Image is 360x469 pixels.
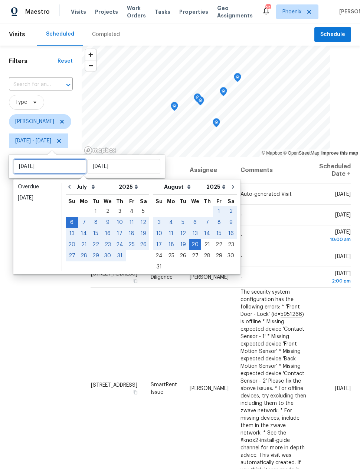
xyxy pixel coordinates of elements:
[78,228,90,239] div: Mon Jul 14 2025
[225,228,237,239] div: 16
[225,206,237,217] div: 2
[9,26,25,43] span: Visits
[66,251,78,261] div: 27
[201,251,213,261] div: 28
[189,217,201,228] div: Wed Aug 06 2025
[66,228,78,239] div: Sun Jul 13 2025
[240,233,242,238] span: -
[184,157,235,184] th: Assignee
[78,217,90,228] div: Mon Jul 07 2025
[194,93,201,105] div: Map marker
[156,199,163,204] abbr: Sunday
[228,179,239,194] button: Go to next month
[153,217,165,228] div: Sun Aug 03 2025
[177,239,189,250] div: Tue Aug 19 2025
[318,271,351,285] span: [DATE]
[114,217,126,228] div: 10
[204,181,228,192] select: Year
[177,251,189,261] div: 26
[102,217,114,228] div: Wed Jul 09 2025
[90,217,102,228] div: Tue Jul 08 2025
[137,206,149,217] div: 5
[225,206,237,217] div: Sat Aug 02 2025
[240,212,242,218] span: -
[165,217,177,228] div: 4
[102,250,114,261] div: Wed Jul 30 2025
[90,251,102,261] div: 29
[312,157,351,184] th: Scheduled Date ↑
[63,80,73,90] button: Open
[114,228,126,239] div: Thu Jul 17 2025
[282,8,301,16] span: Phoenix
[318,236,351,243] div: 10:00 am
[126,228,137,239] div: Fri Jul 18 2025
[213,118,220,130] div: Map marker
[126,240,137,250] div: 25
[126,228,137,239] div: 18
[68,199,75,204] abbr: Sunday
[201,217,213,228] div: Thu Aug 07 2025
[153,239,165,250] div: Sun Aug 17 2025
[91,271,137,277] span: [STREET_ADDRESS]
[151,382,177,394] span: SmartRent Issue
[66,239,78,250] div: Sun Jul 20 2025
[213,228,225,239] div: Fri Aug 15 2025
[114,239,126,250] div: Thu Jul 24 2025
[153,251,165,261] div: 24
[90,250,102,261] div: Tue Jul 29 2025
[78,217,90,228] div: 7
[191,199,199,204] abbr: Wednesday
[102,228,114,239] div: Wed Jul 16 2025
[153,240,165,250] div: 17
[90,228,102,239] div: Tue Jul 15 2025
[104,199,112,204] abbr: Wednesday
[58,57,73,65] div: Reset
[85,60,96,71] span: Zoom out
[335,386,351,391] span: [DATE]
[92,31,120,38] div: Completed
[126,217,137,228] div: Fri Jul 11 2025
[213,250,225,261] div: Fri Aug 29 2025
[335,212,351,218] span: [DATE]
[190,275,229,280] span: [PERSON_NAME]
[265,4,271,12] div: 22
[114,250,126,261] div: Thu Jul 31 2025
[171,102,178,113] div: Map marker
[90,206,102,217] div: 1
[102,206,114,217] div: Wed Jul 02 2025
[15,99,27,106] span: Type
[213,228,225,239] div: 15
[137,217,149,228] div: Sat Jul 12 2025
[151,275,173,280] span: Diligence
[102,239,114,250] div: Wed Jul 23 2025
[153,228,165,239] div: 10
[283,151,319,156] a: OpenStreetMap
[235,157,313,184] th: Comments
[80,199,88,204] abbr: Monday
[180,199,186,204] abbr: Tuesday
[189,228,201,239] div: Wed Aug 13 2025
[165,240,177,250] div: 18
[102,206,114,217] div: 2
[153,250,165,261] div: Sun Aug 24 2025
[179,8,208,16] span: Properties
[213,217,225,228] div: Fri Aug 08 2025
[162,181,204,192] select: Month
[90,228,102,239] div: 15
[137,217,149,228] div: 12
[201,228,213,239] div: Thu Aug 14 2025
[78,250,90,261] div: Mon Jul 28 2025
[177,228,189,239] div: Tue Aug 12 2025
[201,250,213,261] div: Thu Aug 28 2025
[177,217,189,228] div: Tue Aug 05 2025
[114,206,126,217] div: Thu Jul 03 2025
[66,250,78,261] div: Sun Jul 27 2025
[201,239,213,250] div: Thu Aug 21 2025
[155,9,170,14] span: Tasks
[114,206,126,217] div: 3
[132,389,139,395] button: Copy Address
[114,240,126,250] div: 24
[140,199,147,204] abbr: Saturday
[213,240,225,250] div: 22
[13,159,86,174] input: Sat, Jan 01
